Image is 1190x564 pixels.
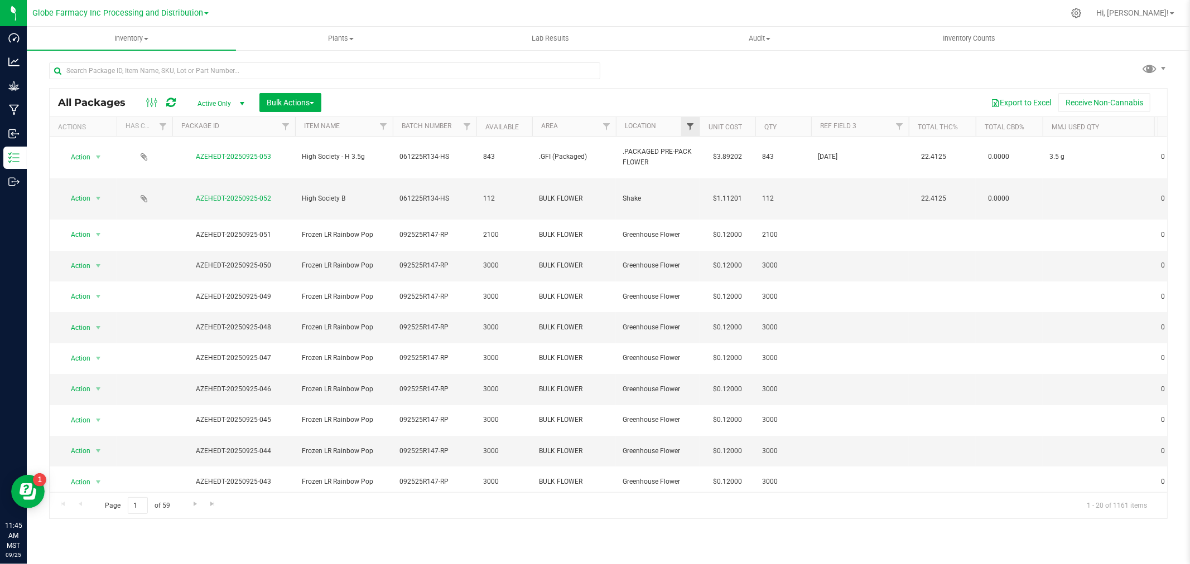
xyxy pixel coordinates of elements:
[483,322,526,333] span: 3000
[91,258,105,274] span: select
[58,96,137,109] span: All Packages
[623,353,693,363] span: Greenhouse Flower
[91,443,105,459] span: select
[762,477,804,487] span: 3000
[623,147,693,168] span: .PACKAGED PRE-PACK FLOWER
[483,230,526,240] span: 2100
[982,149,1015,165] span: 0.0000
[61,381,91,397] span: Action
[623,415,693,425] span: Greenhouse Flower
[181,122,219,130] a: Package ID
[399,415,470,425] span: 092525R147-RP
[302,384,386,395] span: Frozen LR Rainbow Pop
[154,117,172,136] a: Filter
[11,475,45,508] iframe: Resource center
[656,33,864,43] span: Audit
[539,353,609,363] span: BULK FLOWER
[8,176,20,187] inline-svg: Outbound
[700,178,755,220] td: $1.11201
[61,412,91,428] span: Action
[539,230,609,240] span: BULK FLOWER
[91,227,105,242] span: select
[458,117,476,136] a: Filter
[623,260,693,271] span: Greenhouse Flower
[187,497,203,512] a: Go to the next page
[623,291,693,302] span: Greenhouse Flower
[61,149,91,165] span: Action
[91,191,105,206] span: select
[402,122,451,130] a: Batch Number
[205,497,221,512] a: Go to the last page
[709,123,742,131] a: Unit Cost
[539,446,609,456] span: BULK FLOWER
[820,122,856,130] a: Ref Field 3
[302,446,386,456] span: Frozen LR Rainbow Pop
[5,521,22,551] p: 11:45 AM MST
[267,98,314,107] span: Bulk Actions
[539,152,609,162] span: .GFI (Packaged)
[918,123,958,131] a: Total THC%
[539,291,609,302] span: BULK FLOWER
[91,320,105,336] span: select
[483,152,526,162] span: 843
[302,353,386,363] span: Frozen LR Rainbow Pop
[33,473,46,487] iframe: Resource center unread badge
[623,193,693,204] span: Shake
[762,353,804,363] span: 3000
[762,415,804,425] span: 3000
[539,193,609,204] span: BULK FLOWER
[171,415,297,425] div: AZEHEDT-20250925-045
[8,80,20,91] inline-svg: Grow
[483,446,526,456] span: 3000
[700,466,755,497] td: $0.12000
[541,122,558,130] a: Area
[302,260,386,271] span: Frozen LR Rainbow Pop
[61,351,91,366] span: Action
[399,260,470,271] span: 092525R147-RP
[302,152,386,162] span: High Society - H 3.5g
[446,27,655,50] a: Lab Results
[32,8,203,18] span: Globe Farmacy Inc Processing and Distribution
[625,122,656,130] a: Location
[27,33,236,43] span: Inventory
[762,152,804,162] span: 843
[1096,8,1169,17] span: Hi, [PERSON_NAME]!
[681,117,700,136] a: Filter
[623,322,693,333] span: Greenhouse Flower
[399,353,470,363] span: 092525R147-RP
[1078,497,1156,514] span: 1 - 20 of 1161 items
[171,230,297,240] div: AZEHEDT-20250925-051
[485,123,519,131] a: Available
[236,27,445,50] a: Plants
[302,193,386,204] span: High Society B
[517,33,584,43] span: Lab Results
[171,322,297,333] div: AZEHEDT-20250925-048
[700,374,755,405] td: $0.12000
[623,477,693,487] span: Greenhouse Flower
[483,477,526,487] span: 3000
[982,191,1015,207] span: 0.0000
[304,122,340,130] a: Item Name
[539,322,609,333] span: BULK FLOWER
[655,27,864,50] a: Audit
[8,32,20,43] inline-svg: Dashboard
[399,477,470,487] span: 092525R147-RP
[483,193,526,204] span: 112
[916,191,952,207] span: 22.4125
[928,33,1010,43] span: Inventory Counts
[117,117,172,137] th: Has COA
[302,415,386,425] span: Frozen LR Rainbow Pop
[539,477,609,487] span: BULK FLOWER
[399,152,470,162] span: 061225R134-HS
[61,289,91,304] span: Action
[61,474,91,490] span: Action
[483,353,526,363] span: 3000
[818,152,902,162] span: [DATE]
[1058,93,1150,112] button: Receive Non-Cannabis
[61,258,91,274] span: Action
[864,27,1073,50] a: Inventory Counts
[196,153,272,161] a: AZEHEDT-20250925-053
[623,384,693,395] span: Greenhouse Flower
[700,343,755,374] td: $0.12000
[8,104,20,115] inline-svg: Manufacturing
